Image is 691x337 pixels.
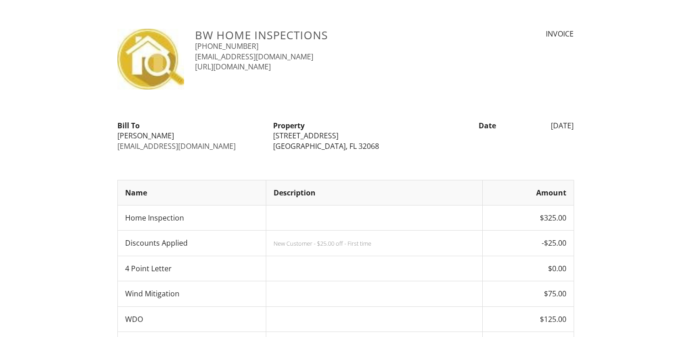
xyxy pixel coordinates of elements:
[483,231,574,256] td: -$25.00
[195,62,271,72] a: [URL][DOMAIN_NAME]
[117,256,266,281] td: 4 Point Letter
[117,121,140,131] strong: Bill To
[273,141,418,151] div: [GEOGRAPHIC_DATA], FL 32068
[483,306,574,332] td: $125.00
[274,240,475,247] div: New Customer - $25.00 off - First time
[117,231,266,256] td: Discounts Applied
[117,205,266,231] td: Home Inspection
[273,131,418,141] div: [STREET_ADDRESS]
[195,41,258,51] a: [PHONE_NUMBER]
[117,131,262,141] div: [PERSON_NAME]
[117,180,266,205] th: Name
[117,29,185,90] img: Logo1.jpg
[195,29,457,41] h3: BW Home Inspections
[423,121,501,131] div: Date
[483,180,574,205] th: Amount
[273,121,305,131] strong: Property
[501,121,580,131] div: [DATE]
[468,29,574,39] div: INVOICE
[266,180,483,205] th: Description
[117,141,236,151] a: [EMAIL_ADDRESS][DOMAIN_NAME]
[195,52,313,62] a: [EMAIL_ADDRESS][DOMAIN_NAME]
[483,205,574,231] td: $325.00
[483,281,574,306] td: $75.00
[117,306,266,332] td: WDO
[483,256,574,281] td: $0.00
[117,281,266,306] td: Wind Mitigation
